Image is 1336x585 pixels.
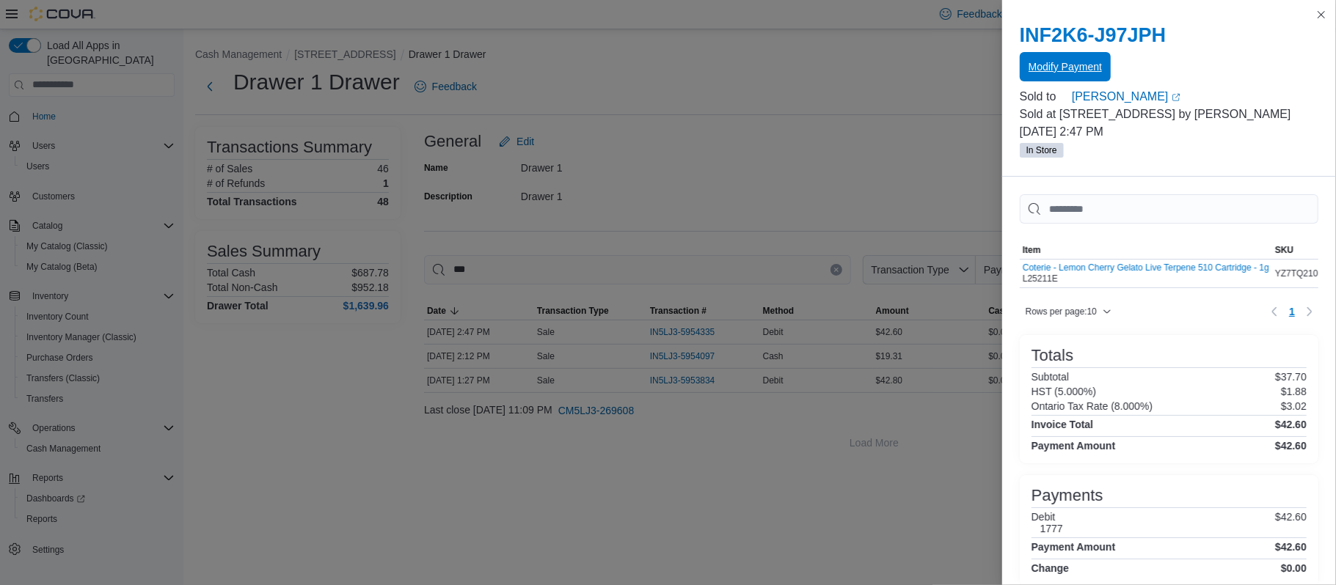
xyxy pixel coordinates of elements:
h3: Totals [1032,347,1073,364]
span: In Store [1020,143,1064,158]
button: Coterie - Lemon Cherry Gelato Live Terpene 510 Cartridge - 1g [1023,262,1269,273]
div: L25211E [1023,262,1269,284]
nav: Pagination for table: MemoryTable from EuiInMemoryTable [1266,300,1318,323]
h4: $42.60 [1275,419,1307,430]
input: This is a search bar. As you type, the results lower in the page will automatically filter. [1020,194,1318,224]
button: Rows per page:10 [1020,303,1117,320]
p: [DATE] 2:47 PM [1020,123,1318,141]
h6: 1777 [1040,523,1063,534]
p: $1.88 [1281,386,1307,397]
span: 1 [1289,304,1295,319]
h6: Debit [1032,511,1063,523]
h6: Ontario Tax Rate (8.000%) [1032,400,1153,412]
h6: Subtotal [1032,371,1069,383]
button: Next page [1301,303,1318,320]
p: Sold at [STREET_ADDRESS] by [PERSON_NAME] [1020,106,1318,123]
p: $37.70 [1275,371,1307,383]
button: SKU [1272,241,1321,259]
h4: $42.60 [1275,440,1307,452]
span: YZ7TQ210 [1275,268,1318,279]
p: $3.02 [1281,400,1307,412]
h2: INF2K6-J97JPH [1020,23,1318,47]
div: Sold to [1020,88,1069,106]
h6: HST (5.000%) [1032,386,1096,397]
button: Page 1 of 1 [1283,300,1301,323]
svg: External link [1172,93,1180,102]
span: Rows per page : 10 [1026,306,1097,317]
p: $42.60 [1275,511,1307,534]
h4: Payment Amount [1032,440,1116,452]
h4: $42.60 [1275,541,1307,553]
button: Modify Payment [1020,52,1111,81]
a: [PERSON_NAME]External link [1072,88,1318,106]
span: Modify Payment [1029,59,1102,74]
button: Close this dialog [1313,6,1330,23]
h4: Change [1032,562,1069,574]
button: Previous page [1266,303,1283,320]
span: SKU [1275,244,1293,256]
h4: $0.00 [1281,562,1307,574]
h3: Payments [1032,487,1103,504]
ul: Pagination for table: MemoryTable from EuiInMemoryTable [1283,300,1301,323]
span: Item [1023,244,1041,256]
h4: Invoice Total [1032,419,1094,430]
h4: Payment Amount [1032,541,1116,553]
span: In Store [1026,144,1057,157]
button: Item [1020,241,1272,259]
